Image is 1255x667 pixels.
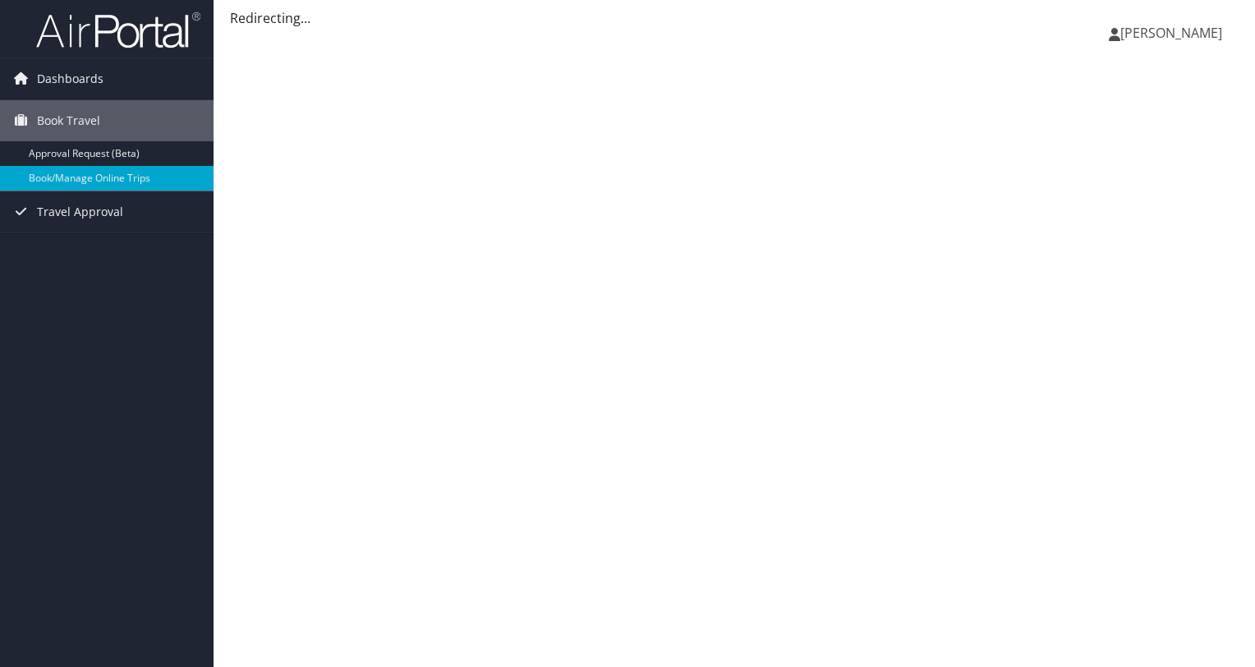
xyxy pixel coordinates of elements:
span: [PERSON_NAME] [1120,24,1222,42]
span: Book Travel [37,100,100,141]
div: Redirecting... [230,8,1239,28]
a: [PERSON_NAME] [1109,8,1239,57]
span: Dashboards [37,58,103,99]
span: Travel Approval [37,191,123,232]
img: airportal-logo.png [36,11,200,49]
